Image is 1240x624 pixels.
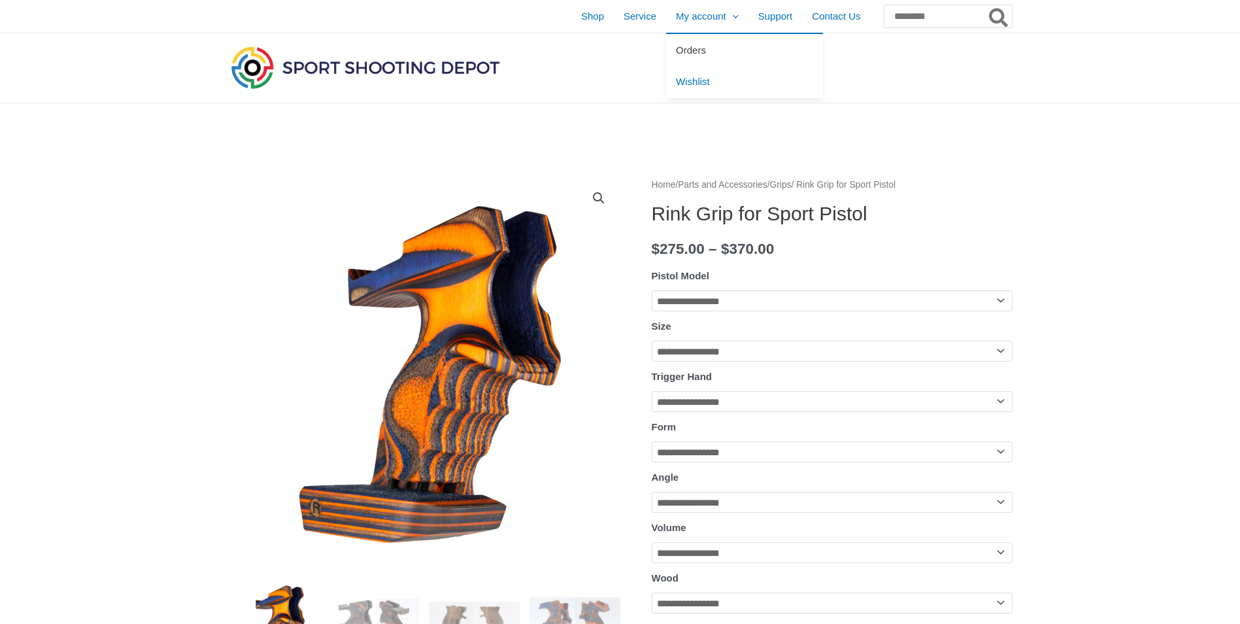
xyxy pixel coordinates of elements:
[676,44,706,56] span: Orders
[652,270,709,281] label: Pistol Model
[652,241,660,257] span: $
[678,180,767,190] a: Parts and Accessories
[666,34,823,66] a: Orders
[652,472,679,483] label: Angle
[228,43,503,92] img: Sport Shooting Depot
[652,321,671,332] label: Size
[721,241,729,257] span: $
[666,66,823,98] a: Wishlist
[709,241,717,257] span: –
[652,421,677,432] label: Form
[770,180,792,190] a: Grips
[652,241,705,257] bdi: 275.00
[652,202,1013,226] h1: Rink Grip for Sport Pistol
[652,177,1013,194] nav: Breadcrumb
[652,522,686,533] label: Volume
[652,180,676,190] a: Home
[652,371,712,382] label: Trigger Hand
[652,572,679,583] label: Wood
[676,76,710,87] span: Wishlist
[986,5,1012,27] button: Search
[587,186,611,210] a: View full-screen image gallery
[721,241,774,257] bdi: 370.00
